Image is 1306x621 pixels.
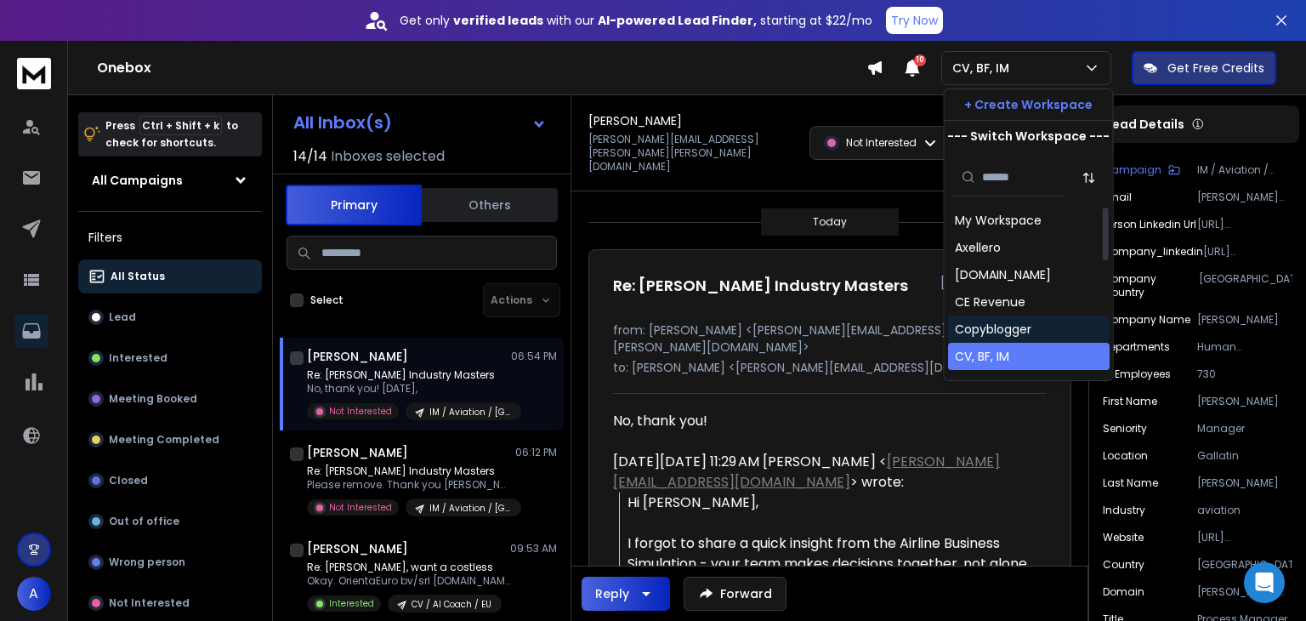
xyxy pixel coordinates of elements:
p: Email [1103,191,1132,204]
p: [GEOGRAPHIC_DATA] [1197,558,1292,572]
h1: [PERSON_NAME] [307,444,408,461]
div: Copyblogger [955,321,1031,338]
p: [URL][DOMAIN_NAME][PERSON_NAME] [1203,245,1292,259]
p: Re: [PERSON_NAME] Industry Masters [307,464,511,478]
div: Hi [PERSON_NAME], [627,493,1033,513]
img: logo [17,58,51,89]
p: [DATE] : 06:54 pm [940,274,1047,291]
p: CV, BF, IM [952,60,1016,77]
button: + Create Workspace [945,89,1113,120]
p: Human Resources, Operations [1197,340,1292,354]
p: All Status [111,270,165,283]
p: IM / Aviation / [GEOGRAPHIC_DATA] [429,502,511,515]
button: Reply [582,577,670,611]
h3: Filters [78,225,262,249]
p: Try Now [891,12,938,29]
button: A [17,577,51,611]
div: Open Intercom Messenger [1244,562,1285,603]
p: Departments [1103,340,1170,354]
p: 06:12 PM [515,446,557,459]
p: Out of office [109,515,179,528]
p: Closed [109,474,148,487]
p: Lead Details [1106,116,1184,133]
p: Wrong person [109,555,185,569]
p: Person Linkedin Url [1103,218,1196,231]
div: Reply [595,585,629,602]
p: Re: [PERSON_NAME] Industry Masters [307,368,511,382]
button: All Campaigns [78,163,262,197]
p: + Create Workspace [964,96,1093,113]
p: IM / Aviation / [GEOGRAPHIC_DATA] [1197,163,1292,177]
p: First Name [1103,395,1157,408]
button: Wrong person [78,545,262,579]
p: [PERSON_NAME] [1197,476,1292,490]
button: All Inbox(s) [280,105,560,140]
p: Manager [1197,422,1292,436]
p: Country [1103,558,1144,572]
h1: Re: [PERSON_NAME] Industry Masters [613,274,908,298]
div: Cynethiq [955,375,1009,392]
h1: Onebox [97,58,866,78]
p: Company Country [1103,272,1199,299]
p: Gallatin [1197,449,1292,463]
button: Get Free Credits [1132,51,1276,85]
h1: [PERSON_NAME] [588,112,682,129]
h1: [PERSON_NAME] [307,540,408,557]
p: [PERSON_NAME][EMAIL_ADDRESS][PERSON_NAME][PERSON_NAME][DOMAIN_NAME] [1197,191,1292,204]
p: Seniority [1103,422,1147,436]
p: Meeting Completed [109,433,219,447]
p: Interested [329,597,374,610]
button: Meeting Completed [78,423,262,457]
button: Primary [286,185,422,225]
button: Others [422,186,558,224]
button: Meeting Booked [78,382,262,416]
button: Campaign [1103,163,1180,177]
p: Get Free Credits [1167,60,1264,77]
div: CE Revenue [955,293,1025,310]
p: IM / Aviation / [GEOGRAPHIC_DATA] [429,406,511,419]
p: Press to check for shortcuts. [105,117,238,151]
p: Please remove. Thank you [PERSON_NAME] [307,478,511,492]
strong: verified leads [453,12,543,29]
p: Company Name [1103,313,1190,327]
span: Ctrl + Shift + k [139,116,222,135]
div: CV, BF, IM [955,348,1009,365]
p: domain [1103,585,1144,599]
p: aviation [1197,504,1292,517]
p: company_linkedin [1103,245,1203,259]
strong: AI-powered Lead Finder, [598,12,757,29]
p: Get only with our starting at $22/mo [400,12,872,29]
span: 14 / 14 [293,146,327,167]
p: website [1103,531,1144,544]
button: Try Now [886,7,943,34]
p: industry [1103,504,1145,517]
h3: Inboxes selected [331,146,445,167]
p: from: [PERSON_NAME] <[PERSON_NAME][EMAIL_ADDRESS][PERSON_NAME][PERSON_NAME][DOMAIN_NAME]> [613,322,1047,356]
p: Not Interested [846,136,917,150]
p: Re: [PERSON_NAME], want a costless [307,561,511,574]
p: Campaign [1103,163,1161,177]
div: I forgot to share a quick insight from the Airline Business Simulation - your team makes decision... [627,533,1033,574]
p: Meeting Booked [109,392,197,406]
p: [PERSON_NAME] [1197,313,1292,327]
div: No, thank you! [613,411,1033,431]
p: Last Name [1103,476,1158,490]
button: Lead [78,300,262,334]
label: Select [310,293,344,307]
p: [URL][DOMAIN_NAME] [1197,218,1292,231]
p: [URL][PERSON_NAME][DOMAIN_NAME] [1197,531,1292,544]
button: Sort by Sort A-Z [1072,161,1106,195]
button: Out of office [78,504,262,538]
p: [PERSON_NAME][EMAIL_ADDRESS][PERSON_NAME][PERSON_NAME][DOMAIN_NAME] [588,133,799,174]
button: Interested [78,341,262,375]
p: [PERSON_NAME] [1197,395,1292,408]
div: Axellero [955,239,1001,256]
p: 730 [1197,367,1292,381]
div: My Workspace [955,212,1042,229]
button: All Status [78,259,262,293]
span: 10 [914,54,926,66]
button: Closed [78,464,262,498]
p: --- Switch Workspace --- [947,128,1110,145]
